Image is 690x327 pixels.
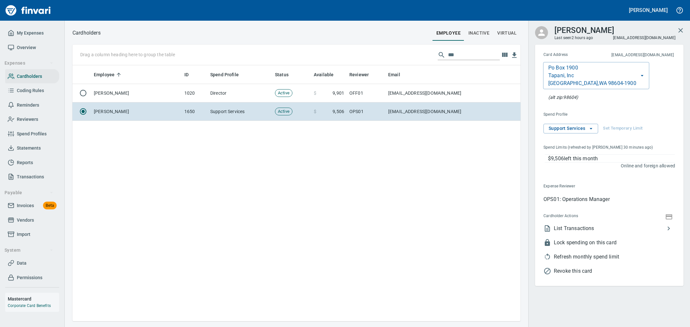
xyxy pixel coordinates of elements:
[603,125,642,132] span: Set Temporary Limit
[5,112,59,127] a: Reviewers
[2,57,56,69] button: Expenses
[17,115,38,123] span: Reviewers
[543,183,624,190] span: Expense Reviewer
[17,173,44,181] span: Transactions
[333,108,344,115] span: 9,506
[2,244,56,256] button: System
[182,102,208,121] td: 1650
[548,79,636,87] p: [GEOGRAPHIC_DATA] , WA 98604-1900
[17,230,30,238] span: Import
[497,29,517,37] span: virtual
[72,29,101,37] p: Cardholders
[208,102,272,121] td: Support Services
[500,50,509,60] button: Choose columns to display
[548,155,675,163] p: $9,506 left this month
[5,98,59,112] a: Reminders
[549,124,593,132] span: Support Services
[664,212,674,221] button: Show Card Number
[184,71,189,79] span: ID
[538,163,675,169] p: Online and foreign allowed
[5,170,59,184] a: Transactions
[208,84,272,102] td: Director
[4,3,52,18] img: Finvari
[5,213,59,227] a: Vendors
[43,202,57,209] span: Beta
[548,94,578,100] p: At the pump (or any AVS check), this zip will also be accepted
[509,50,519,60] button: Download Table
[8,295,59,302] h6: Mastercard
[349,71,369,79] span: Reviewer
[5,127,59,141] a: Spend Profiles
[5,189,53,197] span: Payable
[5,270,59,285] a: Permissions
[314,71,342,79] span: Available
[17,202,34,210] span: Invoices
[17,101,39,109] span: Reminders
[554,267,675,275] span: Revoke this card
[182,84,208,102] td: 1020
[94,71,123,79] span: Employee
[543,213,621,219] span: Cardholder Actions
[5,246,53,254] span: System
[17,130,47,138] span: Spend Profiles
[17,44,36,52] span: Overview
[17,72,42,80] span: Cardholders
[612,35,676,41] span: [EMAIL_ADDRESS][DOMAIN_NAME]
[17,216,34,224] span: Vendors
[543,144,663,151] span: Spend Limits (refreshed by [PERSON_NAME] 30 minutes ago)
[184,71,197,79] span: ID
[543,111,621,118] span: Spend Profile
[554,35,593,41] span: Last seen
[314,90,316,96] span: $
[94,71,115,79] span: Employee
[386,84,476,102] td: [EMAIL_ADDRESS][DOMAIN_NAME]
[5,83,59,98] a: Coding Rules
[5,26,59,40] a: My Expenses
[5,141,59,155] a: Statements
[543,52,590,58] span: Card Address
[91,84,182,102] td: [PERSON_NAME]
[275,90,292,96] span: Active
[347,102,386,121] td: OPS01
[17,29,44,37] span: My Expenses
[5,40,59,55] a: Overview
[8,303,51,308] a: Corporate Card Benefits
[210,71,247,79] span: Spend Profile
[627,5,669,15] button: [PERSON_NAME]
[386,102,476,121] td: [EMAIL_ADDRESS][DOMAIN_NAME]
[5,227,59,242] a: Import
[554,24,614,35] h3: [PERSON_NAME]
[388,71,409,79] span: Email
[5,69,59,84] a: Cardholders
[17,87,44,95] span: Coding Rules
[2,187,56,199] button: Payable
[5,155,59,170] a: Reports
[572,36,593,40] time: 2 hours ago
[590,52,674,58] span: This is the email address for cardholder receipts
[601,124,644,133] button: Set Temporary Limit
[388,71,400,79] span: Email
[543,124,598,133] button: Support Services
[5,256,59,270] a: Data
[17,259,27,267] span: Data
[548,64,578,72] p: Po Box 1900
[5,59,53,67] span: Expenses
[210,71,239,79] span: Spend Profile
[17,274,42,282] span: Permissions
[347,84,386,102] td: OFF01
[80,51,175,58] p: Drag a column heading here to group the table
[91,102,182,121] td: [PERSON_NAME]
[5,198,59,213] a: InvoicesBeta
[275,109,292,115] span: Active
[468,29,489,37] span: Inactive
[543,62,649,89] button: Po Box 1900Tapani, Inc[GEOGRAPHIC_DATA],WA 98604-1900
[333,90,344,96] span: 9,901
[314,108,316,115] span: $
[314,71,334,79] span: Available
[17,159,33,167] span: Reports
[72,29,101,37] nav: breadcrumb
[554,239,675,247] span: Lock spending on this card
[548,72,574,79] p: Tapani, Inc
[554,253,675,261] span: Refresh monthly spend limit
